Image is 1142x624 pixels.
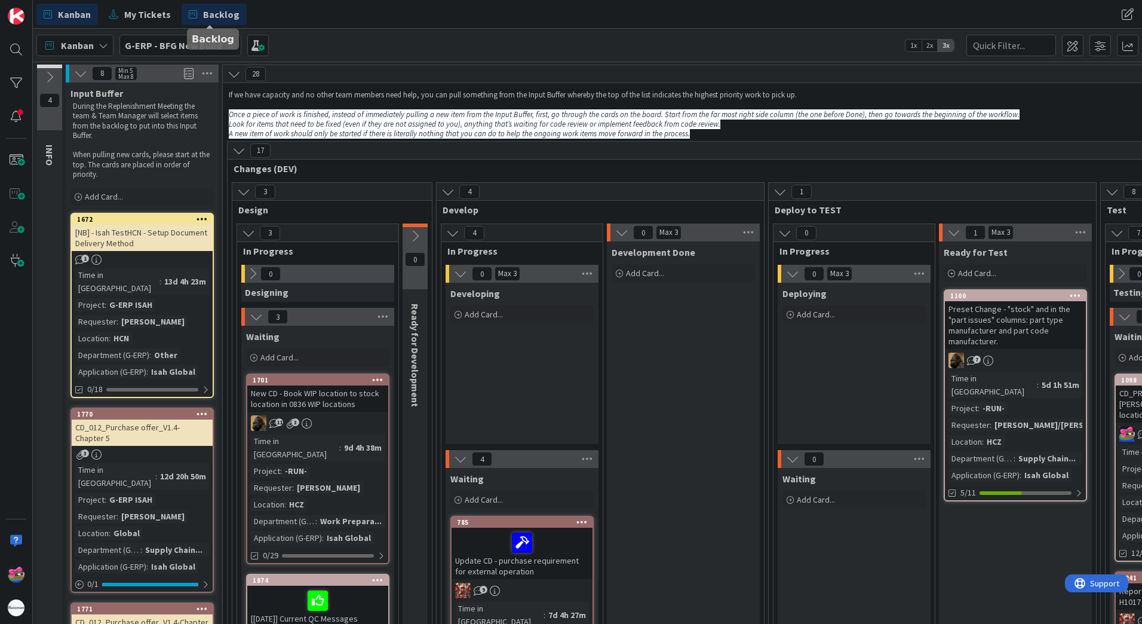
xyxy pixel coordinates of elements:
span: 0 [796,226,816,240]
div: Application (G-ERP) [251,531,322,545]
span: : [116,510,118,523]
div: Time in [GEOGRAPHIC_DATA] [75,268,159,295]
span: : [1020,469,1021,482]
div: 1672 [77,215,213,224]
span: Kanban [61,38,94,53]
div: 1100Preset Change - "stock" and in the "part issues" columns: part type manufacturer and part cod... [945,290,1086,349]
div: 785 [457,518,593,527]
div: Project [75,298,105,311]
em: Once a piece of work is finished, instead of immediately pulling a new item from the Input Buffer... [229,109,1020,120]
span: Backlog [203,7,240,22]
span: Design [238,204,417,216]
div: G-ERP ISAH [106,298,155,311]
span: : [280,464,282,478]
div: 1770CD_012_Purchase offer_V1.4- Chapter 5 [72,409,213,446]
div: Department (G-ERP) [75,543,140,556]
span: Add Card... [626,268,664,279]
span: 2x [922,39,938,51]
span: In Progress [779,245,920,257]
a: Backlog [182,4,247,25]
span: 4 [39,93,60,108]
span: 1 [965,225,986,240]
span: 7 [973,356,981,363]
span: Ready for Test [944,246,1008,258]
div: [NB] - Isah TestHCN - Setup Document Delivery Method [72,225,213,251]
div: Supply Chain... [142,543,205,556]
span: 0 [804,267,824,281]
span: Deploy to TEST [775,204,1081,216]
img: JK [1119,426,1135,442]
div: Application (G-ERP) [948,469,1020,482]
span: : [109,332,110,345]
span: : [978,402,980,415]
div: 1770 [72,409,213,420]
div: Project [948,402,978,415]
div: Max 3 [498,271,517,277]
div: Max 3 [991,230,1010,235]
span: : [990,418,991,432]
div: Application (G-ERP) [75,560,146,573]
div: JK [452,583,593,598]
span: 17 [250,143,271,158]
div: HCZ [984,435,1005,448]
div: -RUN- [980,402,1008,415]
div: 9d 4h 38m [341,441,385,454]
em: Look for items that need to be fixed (even if they are not assigned to you), anything that’s wait... [229,119,720,129]
div: Supply Chain... [1015,452,1079,465]
div: Time in [GEOGRAPHIC_DATA] [251,435,339,461]
span: 28 [245,67,266,81]
img: JK [8,566,24,583]
span: 3 [81,449,89,457]
span: 1 [81,255,89,262]
div: Project [75,493,105,506]
img: avatar [8,599,24,616]
div: 13d 4h 23m [161,275,209,288]
div: 1672 [72,214,213,225]
div: Max 3 [830,271,849,277]
div: Isah Global [324,531,374,545]
div: Time in [GEOGRAPHIC_DATA] [948,372,1037,398]
div: [PERSON_NAME] [294,481,363,494]
div: Location [251,498,284,511]
div: Isah Global [148,365,198,378]
div: New CD - Book WIP location to stock location in 0836 WIP locations [247,386,388,412]
span: Support [25,2,54,16]
span: : [339,441,341,454]
span: Development Done [612,246,695,258]
div: 12d 20h 50m [157,470,209,483]
div: [PERSON_NAME] [118,510,188,523]
span: Add Card... [958,268,996,279]
div: 1771 [72,604,213,614]
div: HCZ [286,498,307,511]
div: Location [75,332,109,345]
div: -RUN- [282,464,310,478]
div: HCN [110,332,132,345]
div: 785Update CD - purchase requirement for external operation [452,517,593,579]
span: : [149,348,151,362]
h5: Backlog [192,33,234,45]
div: Max 3 [659,230,678,235]
span: 3x [938,39,954,51]
div: 1100 [945,290,1086,301]
div: 1701 [253,376,388,384]
div: 1771 [77,605,213,613]
span: 0 [804,452,824,466]
span: 3 [291,418,299,426]
span: Waiting [246,331,280,342]
span: 11 [275,418,283,426]
img: JK [455,583,471,598]
div: [PERSON_NAME] [118,315,188,328]
div: Requester [948,418,990,432]
div: Work Prepara... [317,515,385,528]
span: 5/11 [960,487,976,499]
div: 785 [452,517,593,528]
span: 0 [472,267,492,281]
span: 3 [255,185,275,199]
div: ND [247,415,388,431]
span: : [292,481,294,494]
b: G-ERP - BFG New Build [125,39,222,51]
a: My Tickets [102,4,178,25]
span: : [146,560,148,573]
span: Add Card... [797,494,835,505]
span: 8 [92,66,112,81]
